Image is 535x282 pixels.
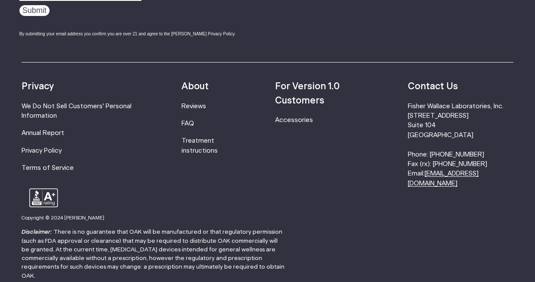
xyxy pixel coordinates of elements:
small: Copyright © 2024 [PERSON_NAME] [22,216,104,220]
a: Privacy Policy [22,147,62,154]
a: Accessories [275,117,313,123]
strong: Privacy [22,82,54,91]
a: We Do Not Sell Customers' Personal Information [22,103,131,119]
a: Annual Report [22,130,64,136]
a: Terms of Service [22,165,74,171]
a: Treatment instructions [181,138,218,154]
a: FAQ [181,120,194,127]
strong: Disclaimer: [22,229,52,235]
a: Reviews [181,103,206,110]
strong: Contact Us [408,82,458,91]
strong: About [181,82,209,91]
input: Submit [19,5,50,16]
p: There is no guarantee that OAK will be manufactured or that regulatory permission (such as FDA ap... [22,228,285,280]
a: [EMAIL_ADDRESS][DOMAIN_NAME] [408,170,479,186]
li: Fisher Wallace Laboratories, Inc. [STREET_ADDRESS] Suite 104 [GEOGRAPHIC_DATA] Phone: [PHONE_NUMB... [408,102,513,189]
div: By submitting your email address you confirm you are over 21 and agree to the [PERSON_NAME] Priva... [19,31,257,37]
strong: For Version 1.0 Customers [275,82,340,105]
